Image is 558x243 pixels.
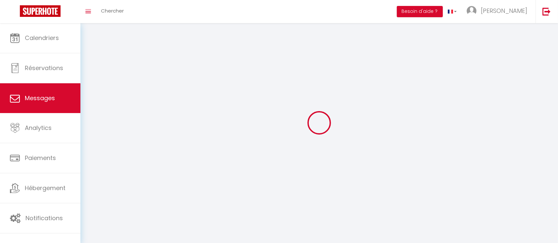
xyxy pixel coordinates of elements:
[542,7,551,16] img: logout
[25,94,55,102] span: Messages
[25,124,52,132] span: Analytics
[25,64,63,72] span: Réservations
[467,6,477,16] img: ...
[481,7,527,15] span: [PERSON_NAME]
[25,154,56,162] span: Paiements
[25,184,66,192] span: Hébergement
[397,6,443,17] button: Besoin d'aide ?
[25,214,63,222] span: Notifications
[101,7,124,14] span: Chercher
[20,5,61,17] img: Super Booking
[25,34,59,42] span: Calendriers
